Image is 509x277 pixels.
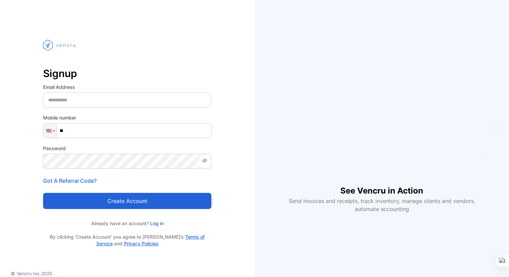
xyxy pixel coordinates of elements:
img: vencru logo [43,27,77,63]
p: Signup [43,65,211,81]
p: Already have an account? [43,220,211,227]
label: Password [43,145,211,152]
label: Email Address [43,83,211,91]
div: United States: + 1 [43,124,56,138]
a: Log in [149,220,164,226]
p: Send invoices and receipts, track inventory, manage clients and vendors, automate accounting [285,197,479,213]
p: Got A Referral Code? [43,177,211,185]
label: Mobile number [43,114,211,121]
iframe: YouTube video player [284,64,479,174]
p: By clicking ‘Create Account’ you agree to [PERSON_NAME]’s and [43,234,211,247]
button: Create account [43,193,211,209]
a: Privacy Policies [124,241,159,246]
h1: See Vencru in Action [340,174,423,197]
